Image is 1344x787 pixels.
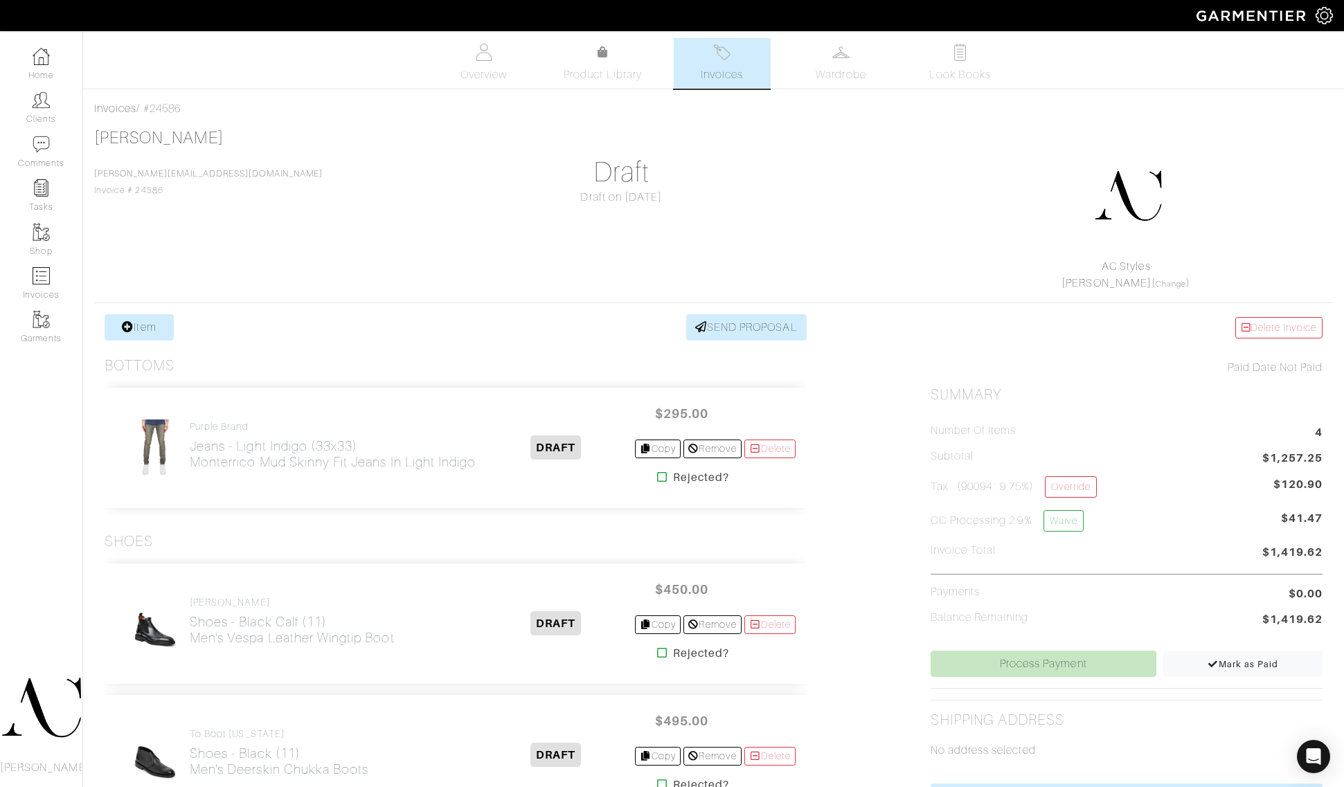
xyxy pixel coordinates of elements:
span: Overview [460,66,507,83]
a: Copy [635,615,681,634]
a: [PERSON_NAME] [1061,277,1152,289]
span: $41.47 [1281,510,1323,537]
span: DRAFT [530,435,581,460]
img: LBPRwC3socdfamPm3rWhXyqr [132,726,179,784]
div: Open Intercom Messenger [1297,740,1330,773]
div: Not Paid [931,359,1323,376]
a: [PERSON_NAME] Shoes - Black Calf (11)Men's Vespa Leather Wingtip Boot [190,597,395,646]
a: Look Books [912,38,1009,89]
a: Item [105,314,174,341]
h4: Purple Brand [190,421,476,433]
img: garmentier-logo-header-white-b43fb05a5012e4ada735d5af1a66efaba907eab6374d6393d1fbf88cb4ef424d.png [1190,3,1316,28]
h2: Shoes - Black (11) Men's Deerskin Chukka Boots [190,745,368,777]
a: [PERSON_NAME] [94,129,224,147]
img: Lumgncd4Hx6iEQAwZv3K1h53 [132,419,179,477]
a: Remove [683,440,741,458]
a: Delete Invoice [1235,317,1323,338]
h5: Invoice Total [931,544,996,557]
img: basicinfo-40fd8af6dae0f16599ec9e87c0ef1c0a1fdea2edbe929e3d69a839185d80c458.svg [475,44,492,61]
a: Remove [683,615,741,634]
h2: Summary [931,386,1323,404]
span: Paid Date: [1228,361,1280,374]
a: Process Payment [931,651,1156,677]
img: orders-icon-0abe47150d42831381b5fb84f609e132dff9fe21cb692f30cb5eec754e2cba89.png [33,267,50,284]
span: Invoices [701,66,743,83]
span: $1,257.25 [1262,450,1323,469]
img: comment-icon-a0a6a9ef722e966f86d9cbdc48e553b5cf19dbc54f86b18d962a5391bc8f6eb6.png [33,136,50,153]
span: DRAFT [530,743,581,767]
div: Draft on [DATE] [425,189,817,206]
h4: To Boot [US_STATE] [190,728,368,740]
h3: Bottoms [105,357,174,374]
h5: CC Processing 2.9% [931,510,1084,532]
div: ( ) [936,258,1316,291]
img: wardrobe-487a4870c1b7c33e795ec22d11cfc2ed9d08956e64fb3008fe2437562e282088.svg [832,44,850,61]
a: Delete [744,440,796,458]
h5: Payments [931,586,980,599]
img: todo-9ac3debb85659649dc8f770b8b6100bb5dab4b48dedcbae339e5042a72dfd3cc.svg [951,44,969,61]
div: / #24586 [94,100,1333,117]
span: $495.00 [640,706,724,736]
a: AC.Styles [1102,260,1150,273]
a: To Boot [US_STATE] Shoes - Black (11)Men's Deerskin Chukka Boots [190,728,368,777]
a: Copy [635,440,681,458]
span: 4 [1315,424,1323,443]
h5: Number of Items [931,424,1016,437]
img: clients-icon-6bae9207a08558b7cb47a8932f037763ab4055f8c8b6bfacd5dc20c3e0201464.png [33,91,50,109]
span: Invoice # 24586 [94,169,323,195]
a: Overview [436,38,532,89]
a: Wardrobe [793,38,890,89]
img: gear-icon-white-bd11855cb880d31180b6d7d6211b90ccbf57a29d726f0c71d8c61bd08dd39cc2.png [1316,7,1333,24]
h5: Tax (90094 : 9.75%) [931,476,1097,498]
a: Delete [744,747,796,766]
a: Change [1156,280,1186,288]
p: No address selected [931,742,1323,759]
h5: Subtotal [931,450,974,463]
h2: Jeans - Light Indigo (33x33) Monterrico Mud Skinny Fit Jeans in Light Indigo [190,438,476,470]
img: orders-27d20c2124de7fd6de4e0e44c1d41de31381a507db9b33961299e4e07d508b8c.svg [713,44,731,61]
a: Purple Brand Jeans - Light Indigo (33x33)Monterrico Mud Skinny Fit Jeans in Light Indigo [190,421,476,470]
h2: Shoes - Black Calf (11) Men's Vespa Leather Wingtip Boot [190,614,395,646]
a: Waive [1043,510,1084,532]
img: garments-icon-b7da505a4dc4fd61783c78ac3ca0ef83fa9d6f193b1c9dc38574b1d14d53ca28.png [33,311,50,328]
img: wspi8LH8RXMu7LXNvTfnvjxG [132,595,179,653]
span: Mark as Paid [1208,659,1279,669]
strong: Rejected? [673,645,729,662]
img: DupYt8CPKc6sZyAt3svX5Z74.png [1093,161,1163,230]
span: $1,419.62 [1262,611,1323,630]
span: $450.00 [640,575,724,604]
span: $0.00 [1289,586,1323,602]
a: Mark as Paid [1163,651,1323,677]
a: Delete [744,615,796,634]
img: reminder-icon-8004d30b9f0a5d33ae49ab947aed9ed385cf756f9e5892f1edd6e32f2345188e.png [33,179,50,197]
a: Invoices [674,38,771,89]
span: Look Books [929,66,991,83]
span: DRAFT [530,611,581,635]
h5: Balance Remaining [931,611,1029,624]
strong: Rejected? [673,469,729,486]
span: $120.90 [1273,476,1323,493]
img: dashboard-icon-dbcd8f5a0b271acd01030246c82b418ddd0df26cd7fceb0bd07c9910d44c42f6.png [33,48,50,65]
h2: Shipping Address [931,712,1065,729]
h1: Draft [425,156,817,189]
img: garments-icon-b7da505a4dc4fd61783c78ac3ca0ef83fa9d6f193b1c9dc38574b1d14d53ca28.png [33,224,50,241]
span: $295.00 [640,399,724,428]
a: Remove [683,747,741,766]
a: Override [1045,476,1097,498]
span: Product Library [564,66,642,83]
h3: Shoes [105,533,153,550]
a: SEND PROPOSAL [686,314,807,341]
h4: [PERSON_NAME] [190,597,395,608]
span: Wardrobe [816,66,866,83]
span: $1,419.62 [1262,544,1323,563]
a: Invoices [94,102,136,115]
a: Product Library [555,44,652,83]
a: [PERSON_NAME][EMAIL_ADDRESS][DOMAIN_NAME] [94,169,323,179]
a: Copy [635,747,681,766]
